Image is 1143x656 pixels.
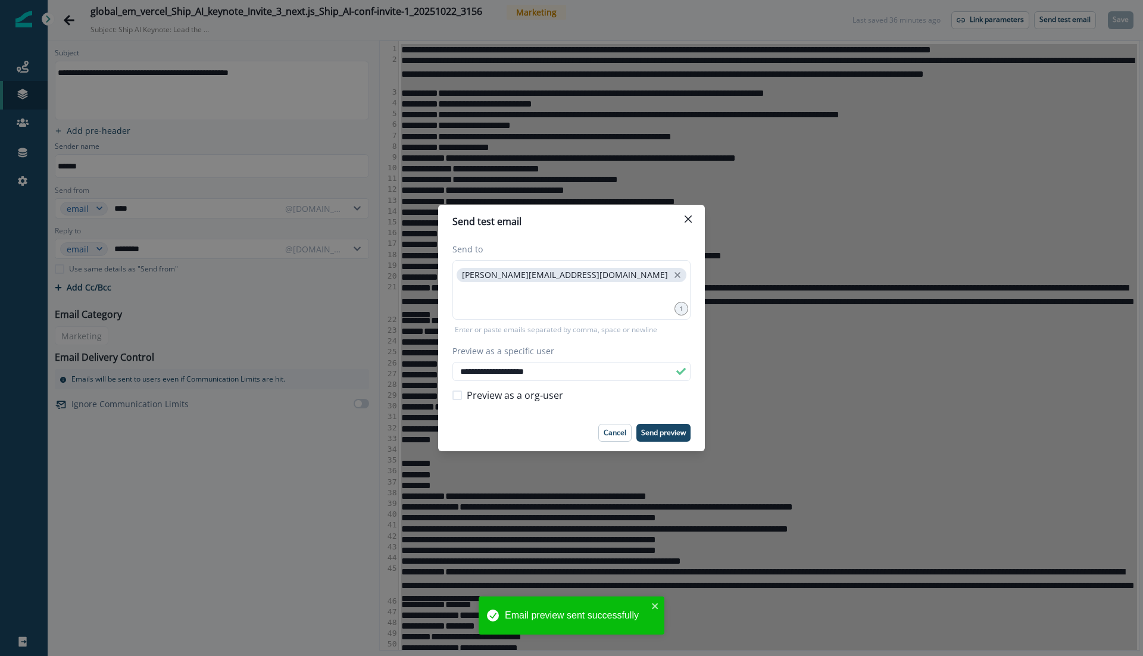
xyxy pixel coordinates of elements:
button: close [672,269,683,281]
button: Send preview [636,424,691,442]
button: close [651,601,660,611]
span: Preview as a org-user [467,388,563,402]
p: Cancel [604,429,626,437]
p: Enter or paste emails separated by comma, space or newline [452,324,660,335]
label: Send to [452,243,683,255]
label: Preview as a specific user [452,345,683,357]
p: [PERSON_NAME][EMAIL_ADDRESS][DOMAIN_NAME] [462,270,668,280]
button: Cancel [598,424,632,442]
p: Send preview [641,429,686,437]
p: Send test email [452,214,521,229]
div: 1 [674,302,688,315]
button: Close [679,210,698,229]
div: Email preview sent successfully [505,608,648,623]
